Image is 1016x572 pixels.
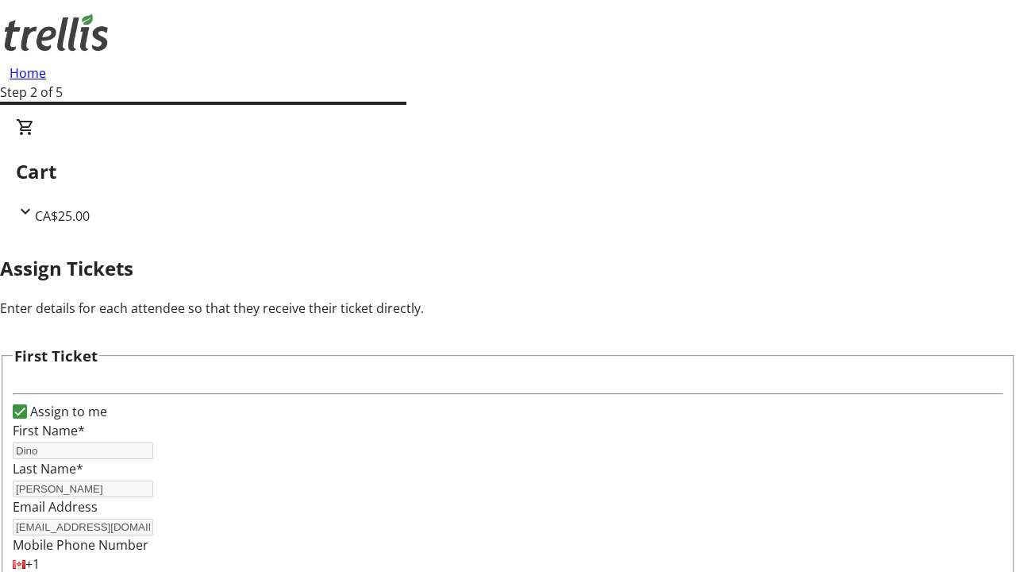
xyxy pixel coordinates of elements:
label: Last Name* [13,460,83,477]
label: Mobile Phone Number [13,536,148,554]
h2: Cart [16,157,1000,186]
label: Assign to me [27,402,107,421]
h3: First Ticket [14,345,98,367]
div: CartCA$25.00 [16,118,1000,226]
label: Email Address [13,498,98,516]
span: CA$25.00 [35,207,90,225]
label: First Name* [13,422,85,439]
